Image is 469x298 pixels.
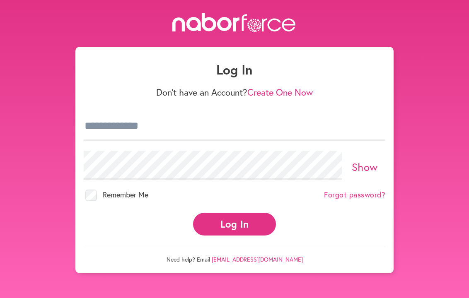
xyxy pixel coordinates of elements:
[247,86,313,98] a: Create One Now
[84,62,385,77] h1: Log In
[84,247,385,263] p: Need help? Email
[84,87,385,98] p: Don't have an Account?
[212,255,303,263] a: [EMAIL_ADDRESS][DOMAIN_NAME]
[193,213,276,236] button: Log In
[324,190,385,199] a: Forgot password?
[103,190,148,199] span: Remember Me
[352,160,378,174] a: Show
